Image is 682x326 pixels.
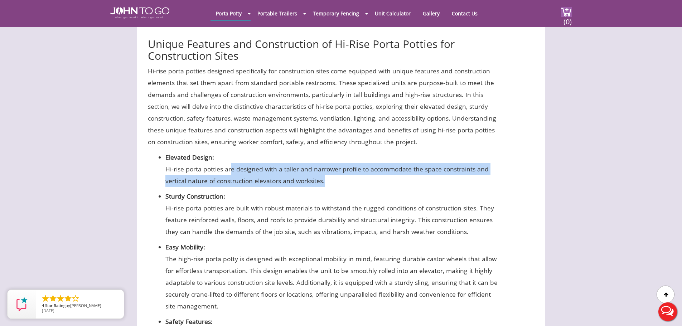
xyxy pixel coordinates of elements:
p: Hi-rise porta potties are built with robust materials to withstand the rugged conditions of const... [165,202,500,238]
li:  [71,294,80,303]
li:  [49,294,57,303]
h2: Unique Features and Construction of Hi-Rise Porta Potties for Construction Sites [148,22,500,62]
strong: Safety Features: [165,317,213,326]
span: Star Rating [45,303,66,308]
p: The high-rise porta potty is designed with exceptional mobility in mind, featuring durable castor... [165,253,500,312]
img: Review Rating [15,297,29,311]
a: Porta Potty [211,6,247,20]
img: cart a [561,7,572,17]
a: Contact Us [446,6,483,20]
span: by [42,303,118,308]
li:  [64,294,72,303]
img: JOHN to go [110,7,169,19]
button: Live Chat [653,297,682,326]
span: [PERSON_NAME] [70,303,101,308]
a: Unit Calculator [369,6,416,20]
a: Temporary Fencing [308,6,364,20]
span: (0) [563,11,572,26]
span: [DATE] [42,308,54,313]
strong: Elevated Design: [165,153,214,161]
a: Gallery [417,6,445,20]
p: Hi-rise porta potties are designed with a taller and narrower profile to accommodate the space co... [165,163,500,187]
li:  [41,294,50,303]
strong: Easy Mobility: [165,243,205,251]
strong: Sturdy Construction: [165,192,225,200]
li:  [56,294,65,303]
p: Hi-rise porta potties designed specifically for construction sites come equipped with unique feat... [148,65,500,148]
a: Portable Trailers [252,6,303,20]
span: 4 [42,303,44,308]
